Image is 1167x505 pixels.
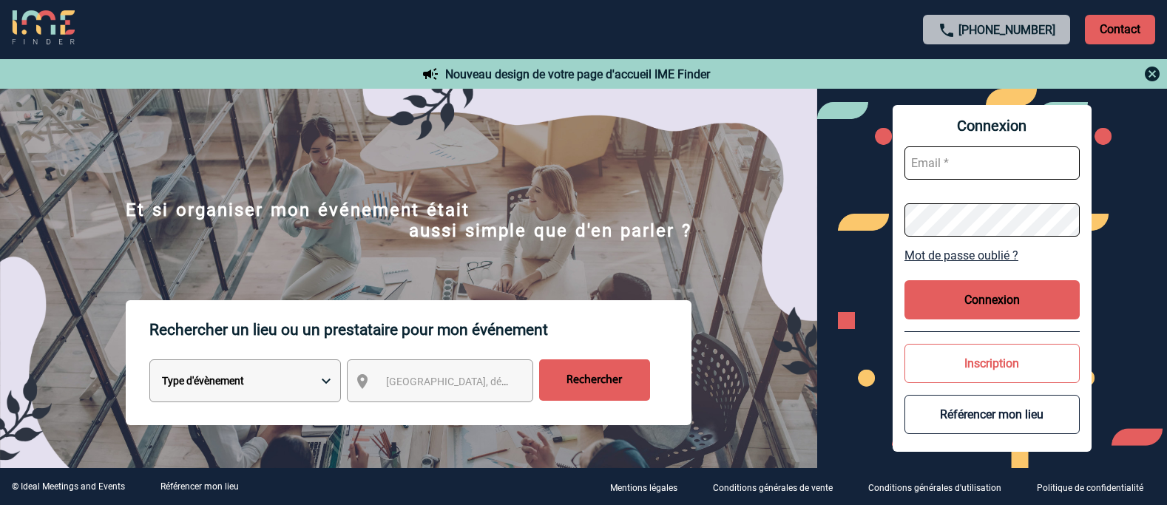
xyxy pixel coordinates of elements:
[904,280,1080,319] button: Connexion
[149,300,691,359] p: Rechercher un lieu ou un prestataire pour mon événement
[938,21,955,39] img: call-24-px.png
[701,480,856,494] a: Conditions générales de vente
[1085,15,1155,44] p: Contact
[386,376,592,387] span: [GEOGRAPHIC_DATA], département, région...
[856,480,1025,494] a: Conditions générales d'utilisation
[713,483,833,493] p: Conditions générales de vente
[610,483,677,493] p: Mentions légales
[160,481,239,492] a: Référencer mon lieu
[12,481,125,492] div: © Ideal Meetings and Events
[1025,480,1167,494] a: Politique de confidentialité
[539,359,650,401] input: Rechercher
[868,483,1001,493] p: Conditions générales d'utilisation
[958,23,1055,37] a: [PHONE_NUMBER]
[904,117,1080,135] span: Connexion
[598,480,701,494] a: Mentions légales
[904,146,1080,180] input: Email *
[904,395,1080,434] button: Référencer mon lieu
[904,248,1080,262] a: Mot de passe oublié ?
[904,344,1080,383] button: Inscription
[1037,483,1143,493] p: Politique de confidentialité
